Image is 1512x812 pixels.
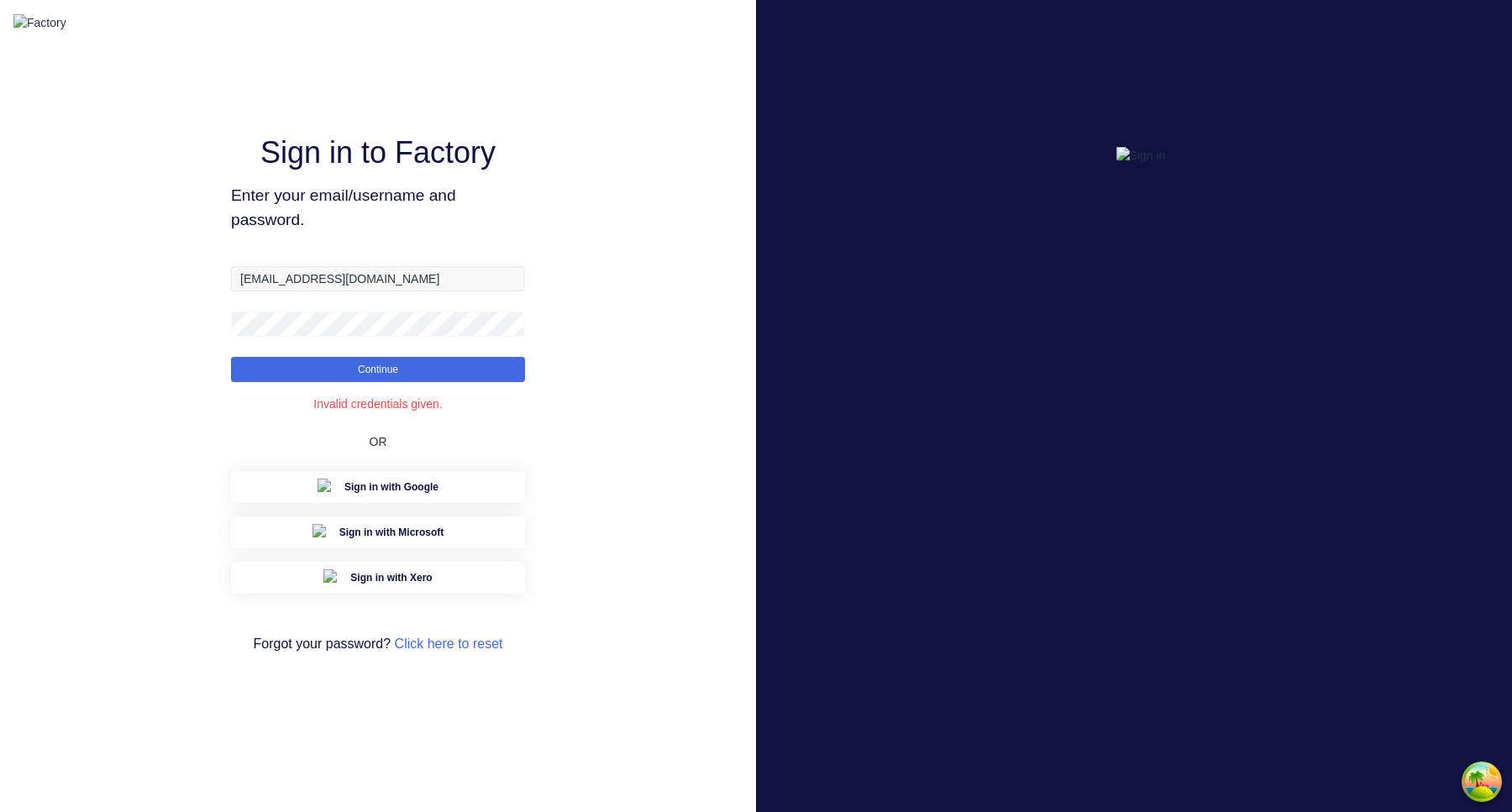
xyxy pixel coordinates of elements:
[231,562,525,594] button: Xero Sign inSign in with Xero
[313,396,442,413] div: Invalid credentials given.
[231,471,525,503] button: Google Sign inSign in with Google
[253,634,502,654] span: Forgot your password?
[350,570,432,585] span: Sign in with Xero
[312,524,329,541] img: Microsoft Sign in
[1116,147,1166,165] img: Sign in
[231,184,525,233] span: Enter your email/username and password.
[318,479,334,495] img: Google Sign in
[370,413,387,471] div: OR
[231,516,525,548] button: Microsoft Sign inSign in with Microsoft
[13,14,66,32] img: Factory
[344,479,438,495] span: Sign in with Google
[231,357,525,382] button: Continue
[395,637,503,651] a: Click here to reset
[231,266,525,291] input: Email/Username
[260,134,496,170] h1: Sign in to Factory
[1465,765,1499,799] button: Open Tanstack query devtools
[323,569,340,586] img: Xero Sign in
[339,525,444,540] span: Sign in with Microsoft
